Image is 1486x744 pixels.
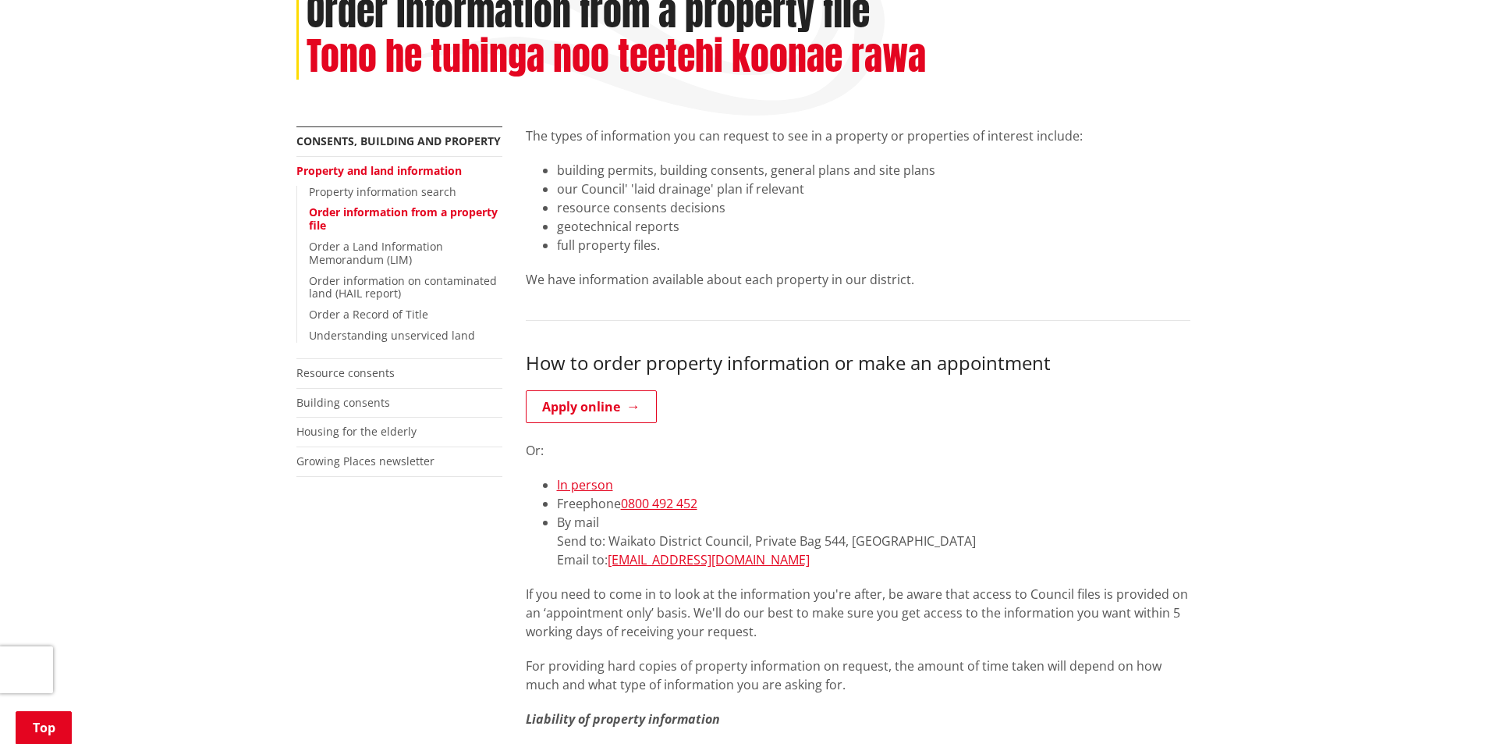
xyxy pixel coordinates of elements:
a: Order information on contaminated land (HAIL report) [309,273,497,301]
a: [EMAIL_ADDRESS][DOMAIN_NAME] [608,551,810,568]
a: Property and land information [296,163,462,178]
a: In person [557,476,613,493]
a: Understanding unserviced land [309,328,475,343]
a: Order a Record of Title [309,307,428,322]
p: For providing hard copies of property information on request, the amount of time taken will depen... [526,657,1190,694]
li: building permits, building consents, general plans and site plans [557,161,1190,180]
a: Order a Land Information Memorandum (LIM) [309,239,443,267]
a: Order information from a property file [309,205,498,233]
a: 0800 492 452 [621,495,697,512]
h2: Tono he tuhinga noo teetehi koonae rawa [307,34,926,80]
em: Liability of property information [526,710,720,728]
li: By mail Send to: Waikato District Council, Private Bag 544, [GEOGRAPHIC_DATA] Email to: [557,513,1190,569]
li: our Council' 'laid drainage' plan if relevant [557,180,1190,198]
li: resource consents decisions [557,198,1190,217]
a: Housing for the elderly [296,424,417,439]
a: Property information search [309,184,456,199]
a: Top [16,711,72,744]
li: full property files. [557,236,1190,255]
a: Growing Places newsletter [296,454,434,468]
li: geotechnical reports [557,217,1190,236]
p: The types of information you can request to see in a property or properties of interest include: [526,126,1190,145]
a: Building consents [296,395,390,410]
a: Consents, building and property [296,133,501,148]
p: If you need to come in to look at the information you're after, be aware that access to Council f... [526,585,1190,641]
a: Apply online [526,390,657,423]
h3: How to order property information or make an appointment [526,352,1190,375]
p: Or: [526,441,1190,460]
li: Freephone [557,494,1190,513]
p: We have information available about each property in our district. [526,270,1190,289]
a: Resource consents [296,365,395,380]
